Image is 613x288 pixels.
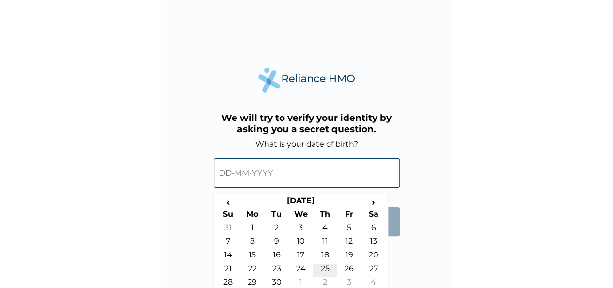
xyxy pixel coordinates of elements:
td: 1 [240,223,265,237]
label: What is your date of birth? [255,139,358,149]
th: Fr [337,209,362,223]
th: We [289,209,313,223]
span: ‹ [216,196,240,208]
td: 4 [313,223,337,237]
td: 12 [337,237,362,250]
span: › [362,196,386,208]
td: 18 [313,250,337,264]
th: Tu [265,209,289,223]
td: 20 [362,250,386,264]
td: 7 [216,237,240,250]
td: 2 [265,223,289,237]
td: 21 [216,264,240,277]
td: 16 [265,250,289,264]
td: 17 [289,250,313,264]
td: 31 [216,223,240,237]
th: Su [216,209,240,223]
td: 23 [265,264,289,277]
th: Sa [362,209,386,223]
td: 8 [240,237,265,250]
img: Reliance Health's Logo [258,68,355,92]
td: 3 [289,223,313,237]
th: Th [313,209,337,223]
th: [DATE] [240,196,362,209]
td: 14 [216,250,240,264]
td: 10 [289,237,313,250]
td: 13 [362,237,386,250]
td: 26 [337,264,362,277]
td: 6 [362,223,386,237]
td: 9 [265,237,289,250]
h3: We will try to verify your identity by asking you a secret question. [214,112,400,135]
td: 24 [289,264,313,277]
td: 25 [313,264,337,277]
th: Mo [240,209,265,223]
td: 5 [337,223,362,237]
td: 15 [240,250,265,264]
td: 27 [362,264,386,277]
td: 11 [313,237,337,250]
td: 19 [337,250,362,264]
td: 22 [240,264,265,277]
input: DD-MM-YYYY [214,158,400,188]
